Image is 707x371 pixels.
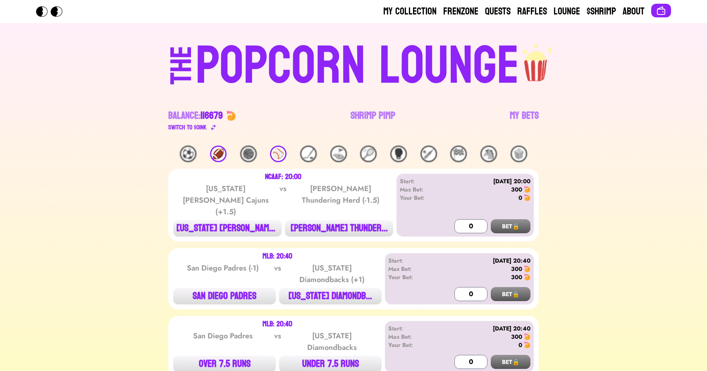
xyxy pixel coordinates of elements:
[450,146,467,162] div: 🏁
[388,333,436,341] div: Max Bet:
[383,5,437,18] a: My Collection
[400,177,443,185] div: Start:
[524,186,530,193] img: 🍤
[443,177,530,185] div: [DATE] 20:00
[210,146,227,162] div: 🏈
[443,5,478,18] a: Frenzone
[510,109,539,132] a: My Bets
[388,341,436,349] div: Your Bet:
[480,146,497,162] div: 🐴
[330,146,347,162] div: ⛳️
[511,333,522,341] div: 300
[517,5,547,18] a: Raffles
[511,265,522,273] div: 300
[587,5,616,18] a: $Shrimp
[485,5,511,18] a: Quests
[390,146,407,162] div: 🥊
[181,262,265,285] div: San Diego Padres (-1)
[491,355,530,369] button: BET🔒
[656,6,666,16] img: Connect wallet
[524,194,530,201] img: 🍤
[290,330,374,353] div: [US_STATE] Diamondbacks
[524,342,530,348] img: 🍤
[297,183,385,218] div: [PERSON_NAME] Thundering Herd (-1.5)
[518,194,522,202] div: 0
[272,262,283,285] div: vs
[285,220,393,237] button: [PERSON_NAME] THUNDER...
[351,109,395,132] a: Shrimp Pimp
[99,36,608,93] a: THEPOPCORN LOUNGEpopcorn
[167,46,196,101] div: THE
[300,146,317,162] div: 🏒
[524,274,530,280] img: 🍤
[491,287,530,301] button: BET🔒
[388,265,436,273] div: Max Bet:
[436,324,530,333] div: [DATE] 20:40
[491,219,530,233] button: BET🔒
[290,262,374,285] div: [US_STATE] Diamondbacks (+1)
[524,266,530,272] img: 🍤
[436,256,530,265] div: [DATE] 20:40
[168,109,223,122] div: Balance:
[400,185,443,194] div: Max Bet:
[360,146,377,162] div: 🎾
[240,146,257,162] div: 🏀
[181,330,265,353] div: San Diego Padres
[182,183,270,218] div: [US_STATE] [PERSON_NAME] Cajuns (+1.5)
[168,122,207,132] div: Switch to $ OINK
[388,273,436,281] div: Your Bet:
[400,194,443,202] div: Your Bet:
[173,220,282,237] button: [US_STATE] [PERSON_NAME]...
[180,146,196,162] div: ⚽️
[420,146,437,162] div: 🏏
[524,333,530,340] img: 🍤
[279,288,382,304] button: [US_STATE] DIAMONDB...
[196,40,519,93] div: POPCORN LOUNGE
[511,273,522,281] div: 300
[201,107,223,124] span: 116679
[511,146,527,162] div: 🍿
[518,341,522,349] div: 0
[226,111,236,121] img: 🍤
[278,183,288,218] div: vs
[519,36,553,83] img: popcorn
[270,146,287,162] div: ⚾️
[388,324,436,333] div: Start:
[265,174,301,180] div: NCAAF: 20:00
[263,253,292,260] div: MLB: 20:40
[263,321,292,328] div: MLB: 20:40
[36,6,69,17] img: Popcorn
[511,185,522,194] div: 300
[173,288,276,304] button: SAN DIEGO PADRES
[388,256,436,265] div: Start:
[554,5,580,18] a: Lounge
[272,330,283,353] div: vs
[623,5,645,18] a: About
